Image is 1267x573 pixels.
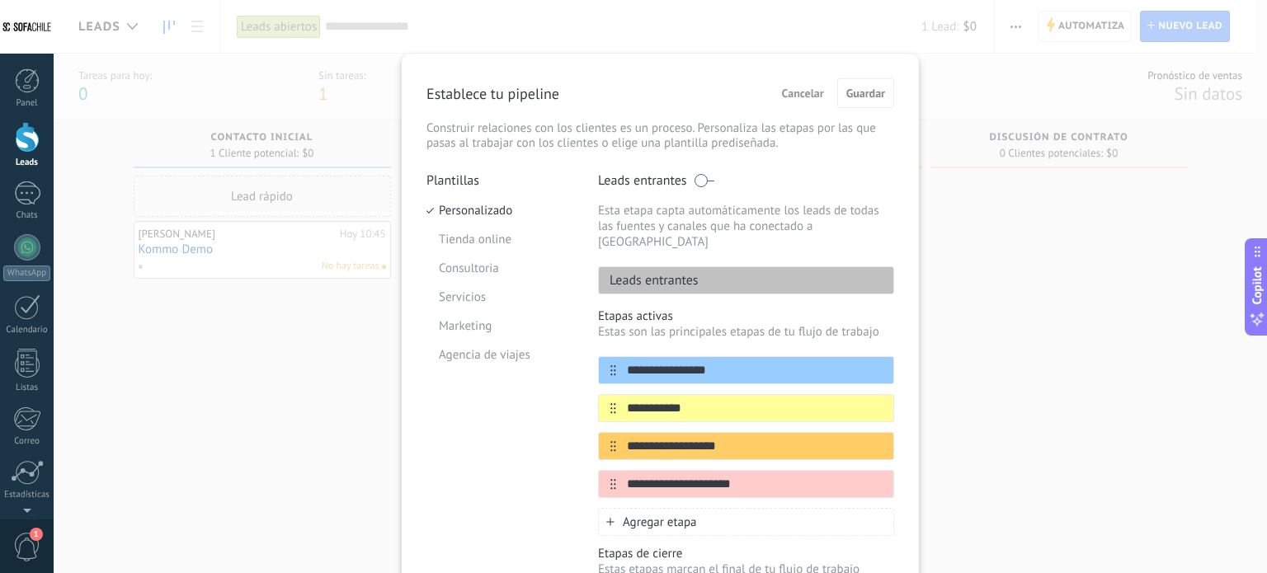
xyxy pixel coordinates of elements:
div: Chats [3,210,51,221]
span: 1 [30,528,43,541]
span: Cancelar [782,87,824,99]
p: Etapas de cierre [598,546,894,561]
div: Calendario [3,325,51,336]
span: Agregar etapa [623,514,697,530]
div: Panel [3,98,51,109]
div: WhatsApp [3,265,50,281]
li: Servicios [426,283,573,312]
div: Leads [3,157,51,168]
li: Personalizado [426,196,573,225]
p: Leads entrantes [598,172,687,189]
p: Estas son las principales etapas de tu flujo de trabajo [598,324,894,340]
p: Esta etapa capta automáticamente los leads de todas las fuentes y canales que ha conectado a [GEO... [598,203,894,250]
p: Leads entrantes [599,272,699,289]
div: Estadísticas [3,490,51,500]
p: Establece tu pipeline [426,84,559,103]
button: Guardar [837,78,894,108]
li: Consultoria [426,254,573,283]
div: Listas [3,383,51,393]
button: Cancelar [775,81,831,106]
span: Copilot [1249,266,1265,304]
li: Tienda online [426,225,573,254]
div: Correo [3,436,51,447]
p: Etapas activas [598,308,894,324]
li: Marketing [426,312,573,341]
span: Guardar [846,87,885,99]
li: Agencia de viajes [426,341,573,369]
p: Plantillas [426,172,573,189]
p: Construir relaciones con los clientes es un proceso. Personaliza las etapas por las que pasas al ... [426,121,894,151]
